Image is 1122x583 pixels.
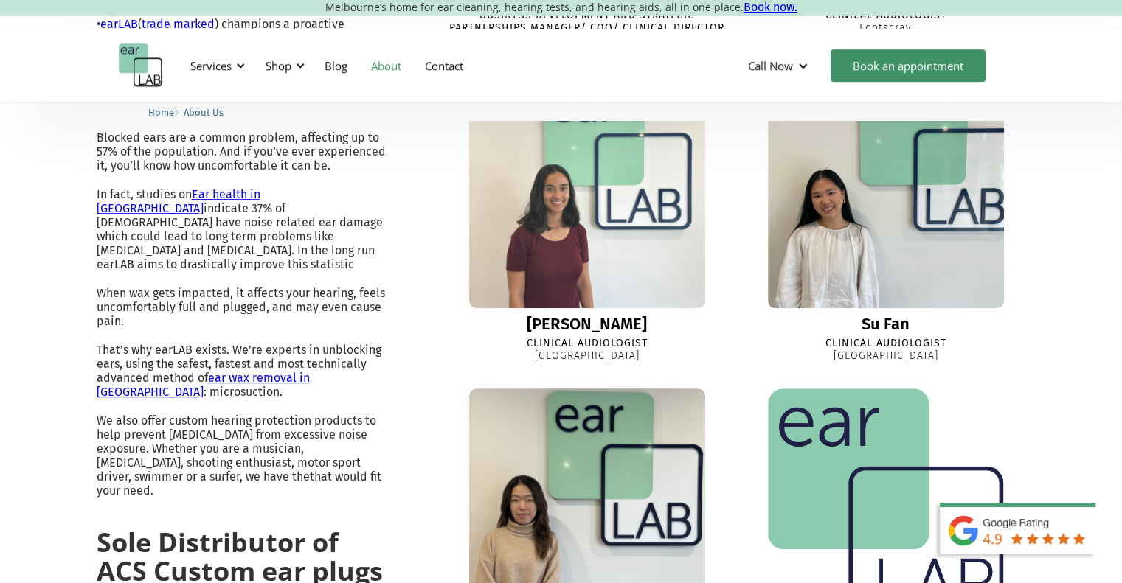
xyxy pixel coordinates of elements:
li: 〉 [148,105,184,120]
div: [GEOGRAPHIC_DATA] [834,350,938,363]
a: Home [148,105,174,119]
span: Home [148,107,174,118]
a: About Us [184,105,224,119]
div: Clinical Audiologist [825,10,946,22]
a: home [119,43,163,88]
div: Footscray [859,22,912,35]
div: Shop [257,43,309,88]
div: Services [190,58,232,73]
img: Ella [469,72,705,308]
span: About Us [184,107,224,118]
div: [PERSON_NAME] [527,315,647,333]
a: Ella[PERSON_NAME]Clinical Audiologist[GEOGRAPHIC_DATA] [447,72,727,363]
a: Su FanSu FanClinical Audiologist[GEOGRAPHIC_DATA] [746,72,1026,363]
div: Call Now [748,58,793,73]
a: Ear health in [GEOGRAPHIC_DATA] [97,187,260,215]
a: trade marked [142,17,215,31]
div: Business Development and Strategic Partnerships Manager/ COO/ Clinical Director [447,10,727,35]
a: Blog [313,44,359,87]
div: Clinical Audiologist [527,338,648,350]
a: About [359,44,413,87]
div: Clinical Audiologist [825,338,946,350]
a: Book an appointment [831,49,986,82]
div: Su Fan [862,315,910,333]
a: earLAB [100,17,138,31]
a: ear wax removal in [GEOGRAPHIC_DATA] [97,371,310,399]
a: Contact [413,44,475,87]
div: [GEOGRAPHIC_DATA] [535,350,640,363]
div: Call Now [736,43,823,88]
div: Services [181,43,249,88]
img: Su Fan [768,72,1004,308]
div: Shop [266,58,291,73]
